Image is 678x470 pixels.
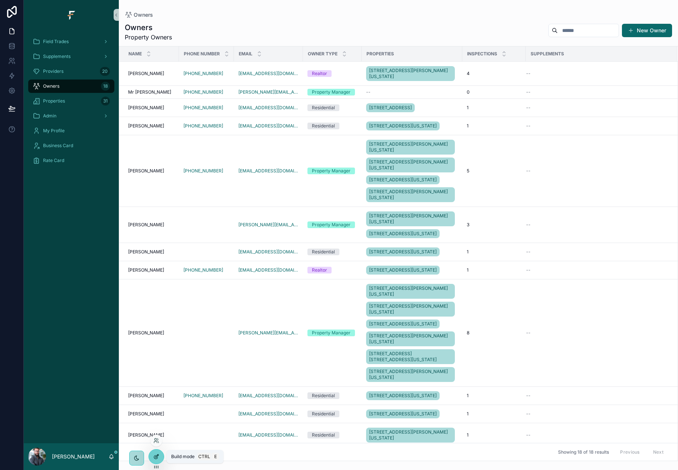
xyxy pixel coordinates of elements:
span: [PERSON_NAME] [128,123,164,129]
a: Admin [28,109,114,123]
a: [STREET_ADDRESS][PERSON_NAME][US_STATE] [366,331,455,346]
a: [STREET_ADDRESS] [366,103,415,112]
span: 1 [467,432,469,438]
a: Property Manager [307,330,357,336]
p: [PERSON_NAME] [52,453,95,460]
a: [PERSON_NAME] [128,411,175,417]
span: -- [526,89,531,95]
span: Rate Card [43,158,64,163]
span: 1 [467,267,469,273]
span: Owner Type [308,51,338,57]
a: Residential [307,392,357,399]
span: Properties [43,98,65,104]
a: Rate Card [28,154,114,167]
span: [PERSON_NAME] [128,393,164,399]
span: -- [526,105,531,111]
a: [STREET_ADDRESS][US_STATE] [366,320,440,328]
a: [STREET_ADDRESS][US_STATE] [366,266,440,275]
button: New Owner [622,24,672,37]
span: [STREET_ADDRESS][US_STATE] [369,321,437,327]
div: Residential [312,392,335,399]
a: [STREET_ADDRESS][PERSON_NAME][US_STATE][STREET_ADDRESS][PERSON_NAME][US_STATE][STREET_ADDRESS][US... [366,282,458,383]
div: 20 [100,67,110,76]
span: 1 [467,123,469,129]
span: [STREET_ADDRESS][US_STATE] [369,177,437,183]
span: [STREET_ADDRESS][US_STATE] [369,267,437,273]
div: Residential [312,411,335,417]
div: Residential [312,249,335,255]
a: [EMAIL_ADDRESS][DOMAIN_NAME] [238,432,299,438]
span: -- [526,168,531,174]
span: [STREET_ADDRESS][PERSON_NAME][US_STATE] [369,159,452,171]
a: Providers20 [28,65,114,78]
span: Owners [43,83,59,89]
span: [STREET_ADDRESS][US_STATE] [369,393,437,399]
a: 1 [467,267,521,273]
span: [PERSON_NAME] [128,71,164,77]
span: Phone Number [184,51,220,57]
a: [PHONE_NUMBER] [183,123,229,129]
span: 1 [467,393,469,399]
span: [STREET_ADDRESS][PERSON_NAME][US_STATE] [369,333,452,345]
a: -- [366,89,458,95]
a: [PERSON_NAME][EMAIL_ADDRESS][DOMAIN_NAME] [238,222,299,228]
span: Inspections [467,51,497,57]
a: [PHONE_NUMBER] [183,393,229,399]
a: [EMAIL_ADDRESS][DOMAIN_NAME] [238,123,299,129]
a: [STREET_ADDRESS][US_STATE] [366,247,440,256]
a: [EMAIL_ADDRESS][DOMAIN_NAME] [238,105,299,111]
span: Supplements [531,51,564,57]
span: 1 [467,249,469,255]
a: 5 [467,168,521,174]
div: Residential [312,104,335,111]
a: [EMAIL_ADDRESS][DOMAIN_NAME] [238,249,299,255]
span: Supplements [43,54,71,59]
a: [PHONE_NUMBER] [183,123,223,129]
h1: Owners [125,22,172,33]
a: [PHONE_NUMBER] [183,89,223,95]
a: [STREET_ADDRESS][PERSON_NAME][US_STATE] [366,65,458,82]
a: [PERSON_NAME] [128,222,175,228]
span: -- [526,267,531,273]
a: -- [526,168,668,174]
span: Business Card [43,143,73,149]
a: [STREET_ADDRESS][PERSON_NAME][US_STATE] [366,367,455,382]
a: [PHONE_NUMBER] [183,267,229,273]
div: Property Manager [312,330,351,336]
a: [PERSON_NAME] [128,393,175,399]
a: [STREET_ADDRESS][PERSON_NAME][US_STATE] [366,428,455,443]
a: [PERSON_NAME] [128,249,175,255]
a: Realtor [307,267,357,273]
a: Residential [307,249,357,255]
span: [PERSON_NAME] [128,411,164,417]
div: scrollable content [24,30,119,177]
span: [PERSON_NAME] [128,168,164,174]
span: [STREET_ADDRESS][PERSON_NAME][US_STATE] [369,303,452,315]
div: Residential [312,123,335,129]
div: Residential [312,432,335,438]
a: 3 [467,222,521,228]
a: Properties31 [28,94,114,108]
a: My Profile [28,124,114,137]
span: [STREET_ADDRESS][PERSON_NAME][US_STATE] [369,141,452,153]
a: [PERSON_NAME][EMAIL_ADDRESS][DOMAIN_NAME] [238,330,299,336]
a: Field Trades [28,35,114,48]
a: Supplements [28,50,114,63]
a: Residential [307,411,357,417]
a: [PHONE_NUMBER] [183,105,223,111]
a: 1 [467,123,521,129]
a: [EMAIL_ADDRESS][DOMAIN_NAME] [238,411,299,417]
a: Residential [307,432,357,438]
span: 5 [467,168,469,174]
a: [PHONE_NUMBER] [183,393,223,399]
span: [STREET_ADDRESS][PERSON_NAME][US_STATE] [369,285,452,297]
a: [PERSON_NAME] [128,123,175,129]
a: Residential [307,123,357,129]
a: [STREET_ADDRESS][PERSON_NAME][US_STATE] [366,66,455,81]
a: [EMAIL_ADDRESS][DOMAIN_NAME] [238,168,299,174]
span: 4 [467,71,470,77]
span: [PERSON_NAME] [128,105,164,111]
a: [PHONE_NUMBER] [183,105,229,111]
